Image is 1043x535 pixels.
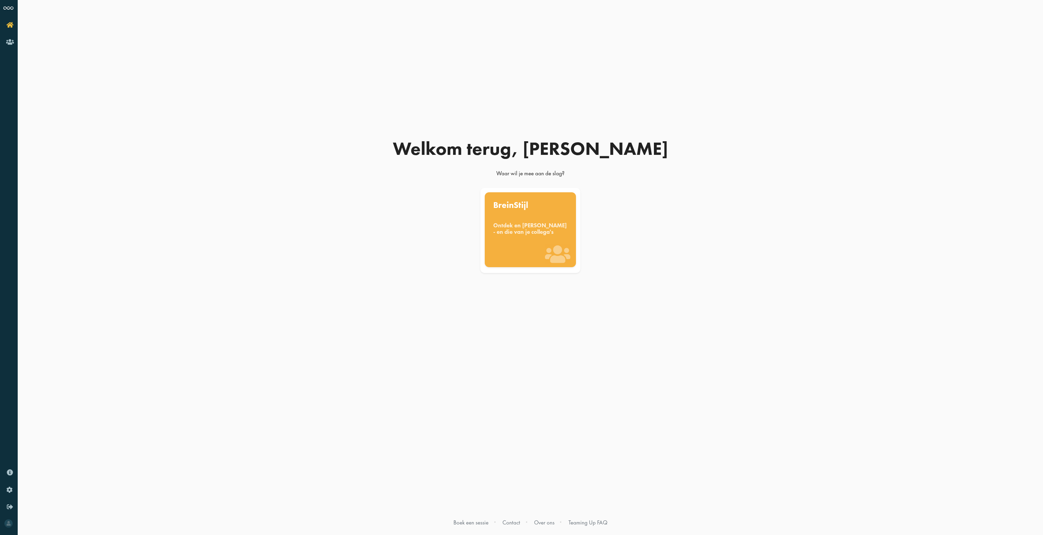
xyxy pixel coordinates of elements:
[493,222,567,236] div: Ontdek en [PERSON_NAME] - en die van je collega's
[367,169,694,180] div: Waar wil je mee aan de slag?
[568,519,607,526] a: Teaming Up FAQ
[534,519,555,526] a: Over ons
[493,201,567,210] div: BreinStijl
[367,140,694,158] div: Welkom terug, [PERSON_NAME]
[502,519,520,526] a: Contact
[453,519,488,526] a: Boek een sessie
[479,188,582,273] a: BreinStijl Ontdek en [PERSON_NAME] - en die van je collega's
